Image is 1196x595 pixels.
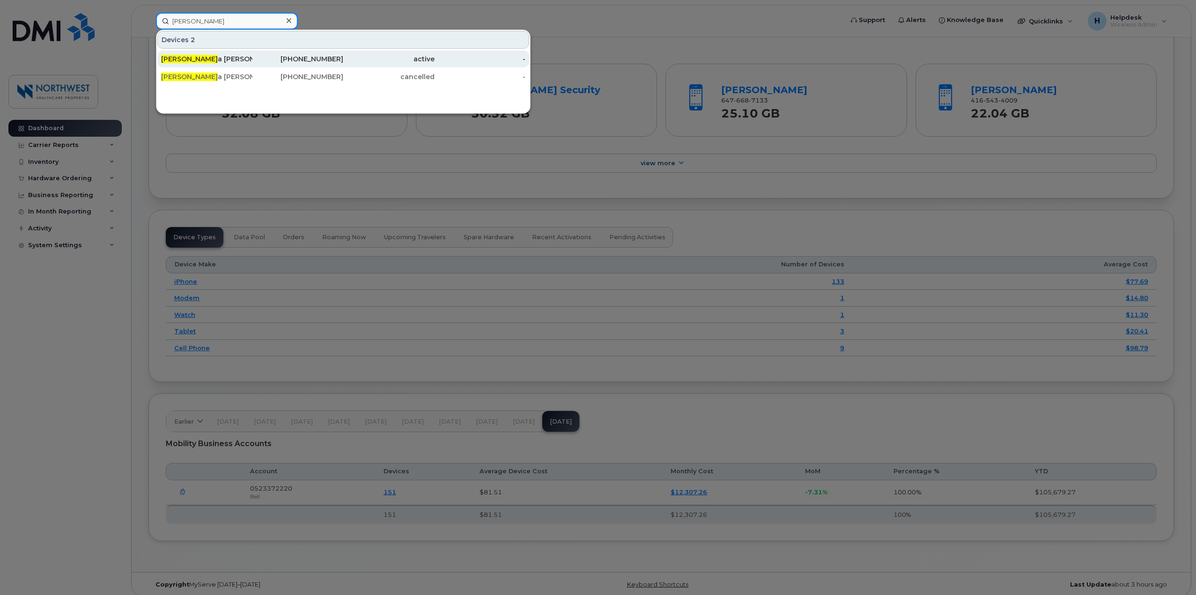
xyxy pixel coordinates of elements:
div: a [PERSON_NAME] [161,54,252,64]
a: [PERSON_NAME]a [PERSON_NAME][PHONE_NUMBER]cancelled- [157,68,529,85]
span: [PERSON_NAME] [161,55,218,63]
input: Find something... [156,13,298,29]
div: [PHONE_NUMBER] [252,72,344,81]
div: a [PERSON_NAME] [161,72,252,81]
div: - [435,72,526,81]
div: active [343,54,435,64]
span: [PERSON_NAME] [161,73,218,81]
span: 2 [191,35,195,44]
div: [PHONE_NUMBER] [252,54,344,64]
div: - [435,54,526,64]
div: cancelled [343,72,435,81]
a: [PERSON_NAME]a [PERSON_NAME][PHONE_NUMBER]active- [157,51,529,67]
div: Devices [157,31,529,49]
